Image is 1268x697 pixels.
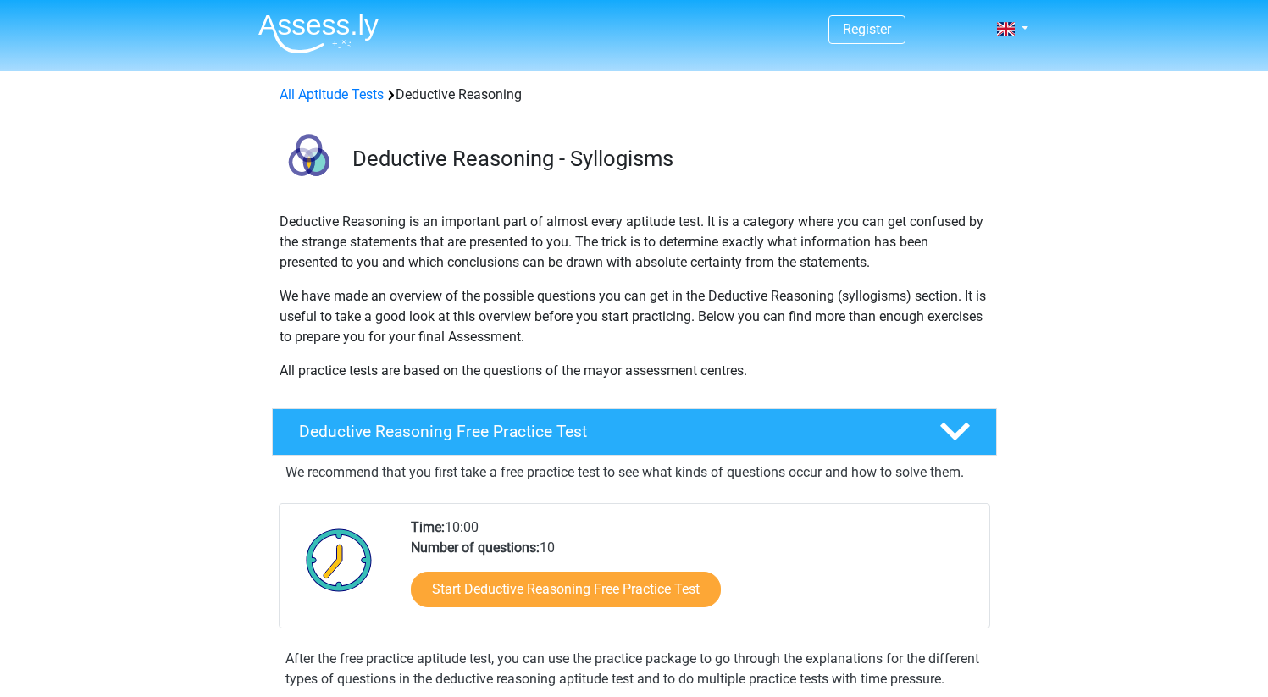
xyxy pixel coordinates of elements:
[299,422,912,441] h4: Deductive Reasoning Free Practice Test
[258,14,379,53] img: Assessly
[273,85,996,105] div: Deductive Reasoning
[352,146,983,172] h3: Deductive Reasoning - Syllogisms
[280,86,384,102] a: All Aptitude Tests
[398,517,988,628] div: 10:00 10
[411,572,721,607] a: Start Deductive Reasoning Free Practice Test
[280,212,989,273] p: Deductive Reasoning is an important part of almost every aptitude test. It is a category where yo...
[279,649,990,689] div: After the free practice aptitude test, you can use the practice package to go through the explana...
[296,517,382,602] img: Clock
[411,519,445,535] b: Time:
[285,462,983,483] p: We recommend that you first take a free practice test to see what kinds of questions occur and ho...
[843,21,891,37] a: Register
[265,408,1004,456] a: Deductive Reasoning Free Practice Test
[280,361,989,381] p: All practice tests are based on the questions of the mayor assessment centres.
[273,125,345,197] img: deductive reasoning
[411,539,540,556] b: Number of questions:
[280,286,989,347] p: We have made an overview of the possible questions you can get in the Deductive Reasoning (syllog...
